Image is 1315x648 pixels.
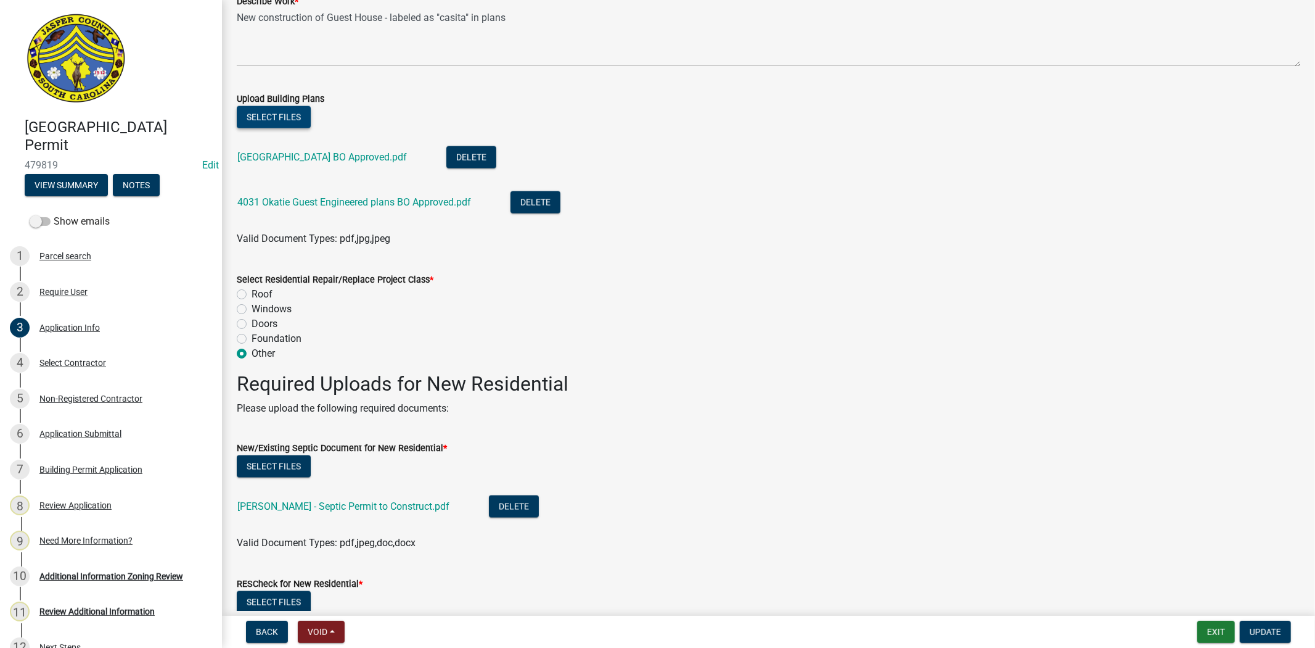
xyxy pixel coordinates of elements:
[489,496,539,518] button: Delete
[25,13,128,106] img: Jasper County, South Carolina
[113,181,160,191] wm-modal-confirm: Notes
[298,621,345,643] button: Void
[1197,621,1235,643] button: Exit
[10,246,30,266] div: 1
[25,181,108,191] wm-modal-confirm: Summary
[252,287,272,302] label: Roof
[10,389,30,409] div: 5
[39,252,91,260] div: Parcel search
[237,537,416,549] span: Valid Document Types: pdf,jpeg,doc,docx
[237,580,363,589] label: RESCheck for New Residential
[39,572,183,581] div: Additional Information Zoning Review
[39,465,142,474] div: Building Permit Application
[10,424,30,444] div: 6
[30,214,110,229] label: Show emails
[446,146,496,168] button: Delete
[10,282,30,302] div: 2
[237,233,390,244] span: Valid Document Types: pdf,jpg,jpeg
[10,353,30,373] div: 4
[25,118,212,154] h4: [GEOGRAPHIC_DATA] Permit
[510,191,560,214] button: Delete
[237,372,1300,396] h2: Required Uploads for New Residential
[10,460,30,480] div: 7
[39,394,142,403] div: Non-Registered Contractor
[1250,627,1281,637] span: Update
[252,317,277,331] label: Doors
[202,159,219,171] wm-modal-confirm: Edit Application Number
[252,302,292,317] label: Windows
[237,95,324,104] label: Upload Building Plans
[10,496,30,515] div: 8
[237,151,407,163] a: [GEOGRAPHIC_DATA] BO Approved.pdf
[39,536,133,545] div: Need More Information?
[237,106,311,128] button: Select files
[510,197,560,209] wm-modal-confirm: Delete Document
[256,627,278,637] span: Back
[237,276,433,285] label: Select Residential Repair/Replace Project Class
[10,318,30,338] div: 3
[237,455,311,478] button: Select files
[246,621,288,643] button: Back
[39,359,106,367] div: Select Contractor
[39,430,121,438] div: Application Submittal
[252,346,275,361] label: Other
[237,591,311,613] button: Select files
[237,501,449,512] a: [PERSON_NAME] - Septic Permit to Construct.pdf
[39,288,88,296] div: Require User
[1240,621,1291,643] button: Update
[25,174,108,196] button: View Summary
[252,331,301,346] label: Foundation
[446,152,496,164] wm-modal-confirm: Delete Document
[10,567,30,586] div: 10
[237,196,471,208] a: 4031 Okatie Guest Engineered plans BO Approved.pdf
[39,501,112,510] div: Review Application
[237,444,447,453] label: New/Existing Septic Document for New Residential
[39,607,155,616] div: Review Additional Information
[25,159,197,171] span: 479819
[489,501,539,513] wm-modal-confirm: Delete Document
[10,602,30,621] div: 11
[202,159,219,171] a: Edit
[308,627,327,637] span: Void
[39,323,100,332] div: Application Info
[113,174,160,196] button: Notes
[10,531,30,550] div: 9
[237,401,1300,416] p: Please upload the following required documents:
